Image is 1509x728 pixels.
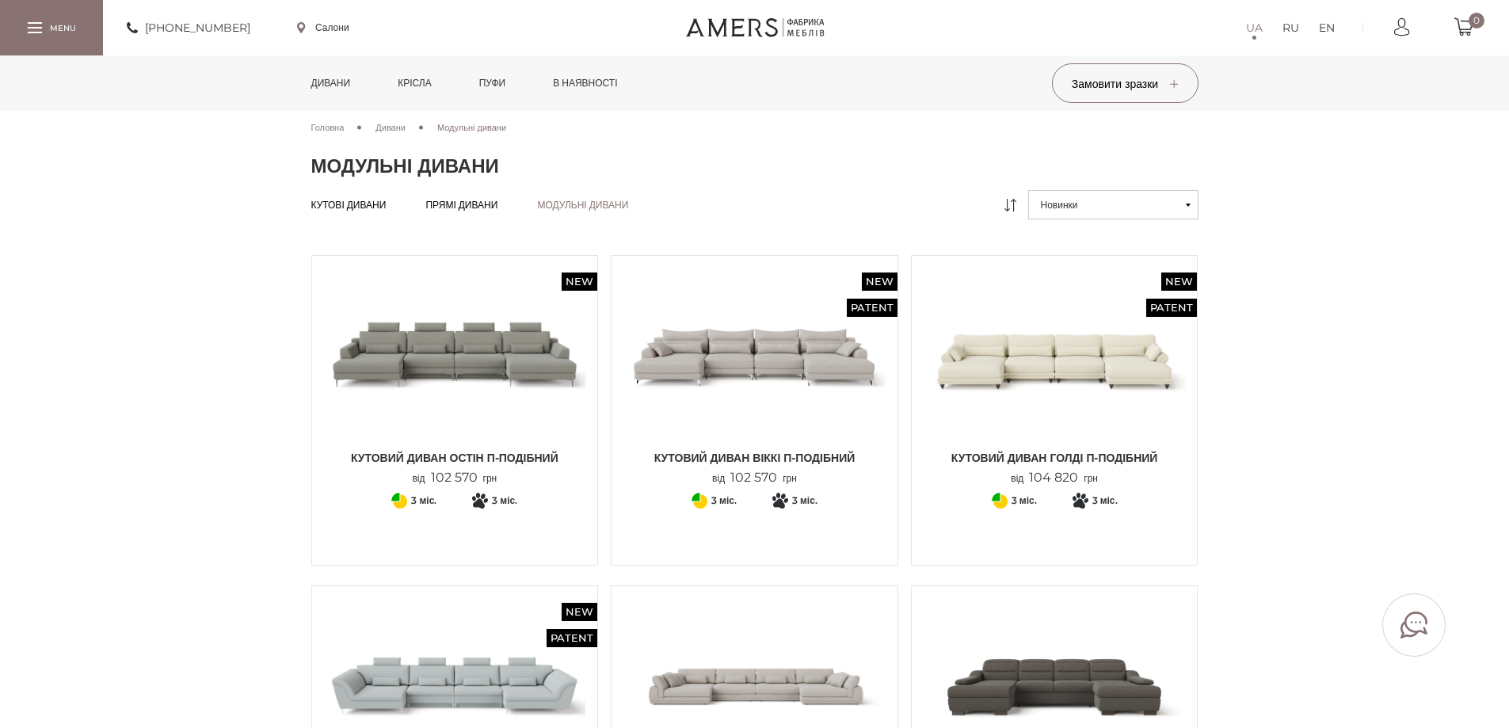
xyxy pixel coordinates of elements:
[792,491,817,510] span: 3 міс.
[924,450,1186,466] span: Кутовий диван ГОЛДІ П-подібний
[127,18,250,37] a: [PHONE_NUMBER]
[924,268,1186,486] a: New Patent Кутовий диван ГОЛДІ П-подібний Кутовий диван ГОЛДІ П-подібний від104 820грн
[425,470,483,485] span: 102 570
[311,199,387,212] a: Кутові дивани
[386,55,443,111] a: Крісла
[1282,18,1299,37] a: RU
[492,491,517,510] span: 3 міс.
[299,55,363,111] a: Дивани
[311,120,345,135] a: Головна
[1023,470,1084,485] span: 104 820
[297,21,349,35] a: Салони
[324,268,586,486] a: New Кутовий диван ОСТІН П-подібний Кутовий диван ОСТІН П-подібний Кутовий диван ОСТІН П-подібний ...
[541,55,629,111] a: в наявності
[623,450,886,466] span: Кутовий диван ВІККІ П-подібний
[411,491,436,510] span: 3 міс.
[467,55,518,111] a: Пуфи
[375,122,406,133] span: Дивани
[412,471,497,486] p: від грн
[375,120,406,135] a: Дивани
[1072,77,1178,91] span: Замовити зразки
[562,273,597,291] span: New
[623,268,886,442] img: Кутовий диван ВІККІ П-подібний
[711,491,737,510] span: 3 міс.
[1469,13,1484,29] span: 0
[1012,491,1037,510] span: 3 міс.
[623,268,886,486] a: New Patent Кутовий диван ВІККІ П-подібний Кутовий диван ВІККІ П-подібний від102 570грн
[425,199,497,212] a: Прямі дивани
[847,299,897,317] span: Patent
[1092,491,1118,510] span: 3 міс.
[1052,63,1198,103] button: Замовити зразки
[1319,18,1335,37] a: EN
[924,268,1186,442] img: Кутовий диван ГОЛДІ П-подібний
[725,470,783,485] span: 102 570
[1011,471,1098,486] p: від грн
[324,450,586,466] span: Кутовий диван ОСТІН П-подібний
[1028,190,1198,219] button: Новинки
[712,471,797,486] p: від грн
[562,603,597,621] span: New
[311,154,1198,178] h1: Модульні дивани
[862,273,897,291] span: New
[1246,18,1263,37] a: UA
[311,122,345,133] span: Головна
[1161,273,1197,291] span: New
[547,629,597,647] span: Patent
[1146,299,1197,317] span: Patent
